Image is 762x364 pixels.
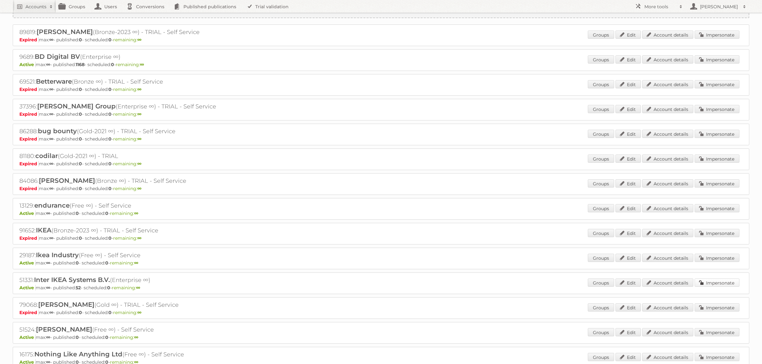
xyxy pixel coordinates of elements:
[695,353,739,361] a: Impersonate
[642,229,693,237] a: Account details
[615,229,641,237] a: Edit
[695,254,739,262] a: Impersonate
[19,102,242,111] h2: 37396: (Enterprise ∞) - TRIAL - Self Service
[615,130,641,138] a: Edit
[19,62,743,67] p: max: - published: - scheduled: -
[113,111,141,117] span: remaining:
[113,86,141,92] span: remaining:
[19,226,242,235] h2: 91652: (Bronze-2023 ∞) - TRIAL - Self Service
[137,186,141,191] strong: ∞
[49,111,53,117] strong: ∞
[615,105,641,113] a: Edit
[19,177,242,185] h2: 84086: (Bronze ∞) - TRIAL - Self Service
[695,303,739,312] a: Impersonate
[110,210,138,216] span: remaining:
[19,28,242,36] h2: 89819: (Bronze-2023 ∞) - TRIAL - Self Service
[37,28,93,36] span: [PERSON_NAME]
[49,186,53,191] strong: ∞
[79,37,82,43] strong: 0
[34,276,110,284] span: Inter IKEA Systems B.V.
[113,37,141,43] span: remaining:
[136,285,140,291] strong: ∞
[110,260,138,266] span: remaining:
[19,62,36,67] span: Active
[19,334,36,340] span: Active
[105,260,108,266] strong: 0
[79,310,82,315] strong: 0
[588,353,614,361] a: Groups
[19,136,743,142] p: max: - published: - scheduled: -
[695,229,739,237] a: Impersonate
[642,204,693,212] a: Account details
[19,78,242,86] h2: 69521: (Bronze ∞) - TRIAL - Self Service
[19,136,39,142] span: Expired
[19,334,743,340] p: max: - published: - scheduled: -
[642,328,693,336] a: Account details
[116,62,144,67] span: remaining:
[137,161,141,167] strong: ∞
[79,235,82,241] strong: 0
[642,353,693,361] a: Account details
[36,251,79,259] span: Ikea Industry
[79,161,82,167] strong: 0
[695,179,739,188] a: Impersonate
[642,80,693,88] a: Account details
[111,62,114,67] strong: 0
[46,62,50,67] strong: ∞
[34,202,70,209] span: endurance
[642,278,693,287] a: Account details
[695,130,739,138] a: Impersonate
[19,202,242,210] h2: 13129: (Free ∞) - Self Service
[615,278,641,287] a: Edit
[19,210,36,216] span: Active
[112,285,140,291] span: remaining:
[588,229,614,237] a: Groups
[19,251,242,259] h2: 29187: (Free ∞) - Self Service
[105,334,108,340] strong: 0
[49,161,53,167] strong: ∞
[34,350,122,358] span: Nothing Like Anything Ltd
[695,278,739,287] a: Impersonate
[588,254,614,262] a: Groups
[588,204,614,212] a: Groups
[79,86,82,92] strong: 0
[113,310,141,315] span: remaining:
[642,130,693,138] a: Account details
[46,285,50,291] strong: ∞
[19,161,39,167] span: Expired
[695,105,739,113] a: Impersonate
[76,334,79,340] strong: 0
[39,177,95,184] span: [PERSON_NAME]
[588,31,614,39] a: Groups
[38,127,77,135] span: bug bounty
[19,260,743,266] p: max: - published: - scheduled: -
[19,111,39,117] span: Expired
[107,285,110,291] strong: 0
[19,86,743,92] p: max: - published: - scheduled: -
[137,86,141,92] strong: ∞
[108,310,112,315] strong: 0
[588,278,614,287] a: Groups
[140,62,144,67] strong: ∞
[695,31,739,39] a: Impersonate
[588,303,614,312] a: Groups
[108,235,112,241] strong: 0
[108,186,112,191] strong: 0
[49,86,53,92] strong: ∞
[46,210,50,216] strong: ∞
[76,62,85,67] strong: 1168
[615,254,641,262] a: Edit
[19,235,39,241] span: Expired
[108,161,112,167] strong: 0
[49,37,53,43] strong: ∞
[588,179,614,188] a: Groups
[79,186,82,191] strong: 0
[108,136,112,142] strong: 0
[137,111,141,117] strong: ∞
[49,310,53,315] strong: ∞
[19,285,36,291] span: Active
[134,334,138,340] strong: ∞
[105,210,108,216] strong: 0
[615,55,641,64] a: Edit
[113,235,141,241] span: remaining:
